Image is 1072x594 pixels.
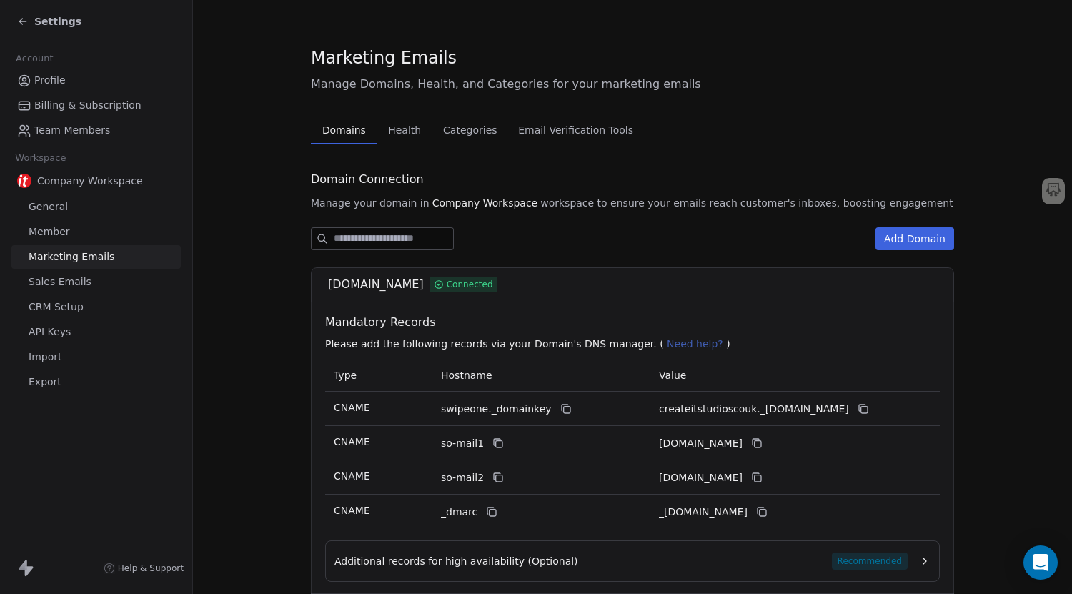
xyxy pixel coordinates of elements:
span: General [29,199,68,214]
a: Settings [17,14,81,29]
span: Profile [34,73,66,88]
span: Help & Support [118,563,184,574]
span: Manage your domain in [311,196,430,210]
span: Marketing Emails [29,249,114,264]
span: Team Members [34,123,110,138]
button: Add Domain [875,227,954,250]
a: CRM Setup [11,295,181,319]
a: General [11,195,181,219]
span: CRM Setup [29,300,84,315]
span: workspace to ensure your emails reach [540,196,738,210]
span: _dmarc [441,505,477,520]
span: Recommended [832,553,908,570]
span: API Keys [29,325,71,340]
img: Logo_Red%20Dot%20-%20White.png [17,174,31,188]
span: CNAME [334,436,370,447]
span: Health [382,120,427,140]
span: Account [9,48,59,69]
span: Import [29,350,61,365]
span: Hostname [441,370,492,381]
span: Mandatory Records [325,314,946,331]
div: Open Intercom Messenger [1023,545,1058,580]
span: Additional records for high availability (Optional) [334,554,578,568]
span: Sales Emails [29,274,91,289]
a: API Keys [11,320,181,344]
a: Help & Support [104,563,184,574]
a: Import [11,345,181,369]
span: Domain Connection [311,171,424,188]
span: Company Workspace [432,196,538,210]
span: createitstudioscouk1.swipeone.email [659,436,743,451]
span: Manage Domains, Health, and Categories for your marketing emails [311,76,954,93]
a: Team Members [11,119,181,142]
span: customer's inboxes, boosting engagement [740,196,953,210]
span: Member [29,224,70,239]
a: Marketing Emails [11,245,181,269]
a: Member [11,220,181,244]
span: so-mail2 [441,470,484,485]
span: CNAME [334,505,370,516]
a: Sales Emails [11,270,181,294]
a: Export [11,370,181,394]
span: Email Verification Tools [512,120,639,140]
p: Please add the following records via your Domain's DNS manager. ( ) [325,337,946,351]
span: CNAME [334,470,370,482]
a: Profile [11,69,181,92]
span: Marketing Emails [311,47,457,69]
span: Workspace [9,147,72,169]
span: Export [29,375,61,390]
span: createitstudioscouk._domainkey.swipeone.email [659,402,849,417]
span: so-mail1 [441,436,484,451]
span: [DOMAIN_NAME] [328,276,424,293]
span: CNAME [334,402,370,413]
span: createitstudioscouk2.swipeone.email [659,470,743,485]
span: Billing & Subscription [34,98,142,113]
span: Value [659,370,686,381]
span: Company Workspace [37,174,143,188]
span: _dmarc.swipeone.email [659,505,748,520]
p: Type [334,368,424,383]
button: Additional records for high availability (Optional)Recommended [334,553,930,570]
span: Domains [317,120,372,140]
span: swipeone._domainkey [441,402,552,417]
span: Settings [34,14,81,29]
span: Need help? [667,338,723,350]
a: Billing & Subscription [11,94,181,117]
span: Connected [447,278,493,291]
span: Categories [437,120,502,140]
